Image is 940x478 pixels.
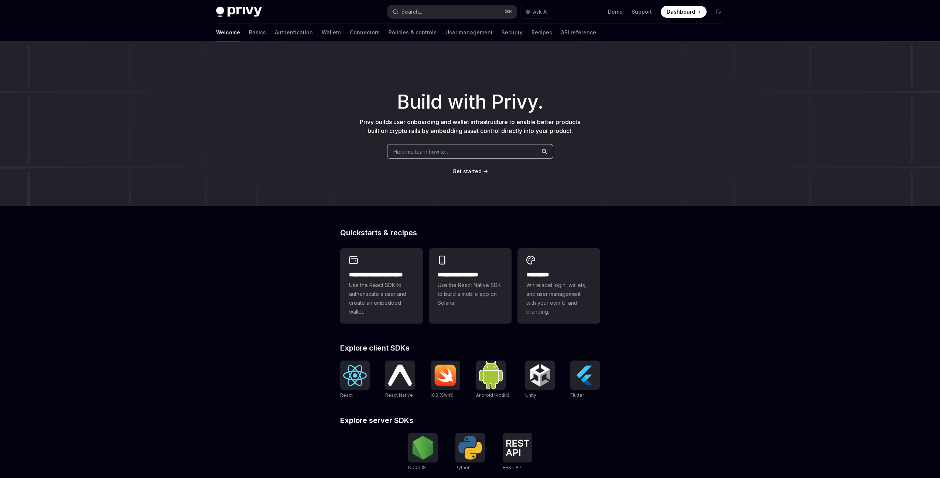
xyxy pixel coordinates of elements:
[505,9,512,15] span: ⌘ K
[455,465,471,470] span: Python
[322,24,341,41] a: Wallets
[455,433,485,471] a: PythonPython
[503,433,532,471] a: REST APIREST API
[608,8,623,16] a: Demo
[661,6,707,18] a: Dashboard
[388,365,412,386] img: React Native
[216,24,240,41] a: Welcome
[340,229,417,236] span: Quickstarts & recipes
[570,392,584,398] span: Flutter
[275,24,313,41] a: Authentication
[476,392,509,398] span: Android (Kotlin)
[667,8,695,16] span: Dashboard
[445,24,493,41] a: User management
[520,5,553,18] button: Ask AI
[340,361,370,399] a: ReactReact
[385,392,413,398] span: React Native
[712,6,724,18] button: Toggle dark mode
[343,365,367,386] img: React
[452,168,482,175] a: Get started
[526,281,591,316] span: Whitelabel login, wallets, and user management with your own UI and branding.
[533,8,548,16] span: Ask AI
[479,361,503,389] img: Android (Kotlin)
[397,95,543,109] span: Build with Privy.
[503,465,523,470] span: REST API
[502,24,523,41] a: Security
[408,433,438,471] a: NodeJSNodeJS
[249,24,266,41] a: Basics
[431,392,454,398] span: iOS (Swift)
[525,361,555,399] a: UnityUnity
[411,436,435,460] img: NodeJS
[349,281,414,316] span: Use the React SDK to authenticate a user and create an embedded wallet.
[452,168,482,174] span: Get started
[570,361,600,399] a: FlutterFlutter
[340,344,410,352] span: Explore client SDKs
[350,24,380,41] a: Connectors
[517,248,600,324] a: **** *****Whitelabel login, wallets, and user management with your own UI and branding.
[431,361,460,399] a: iOS (Swift)iOS (Swift)
[531,24,552,41] a: Recipes
[438,281,503,307] span: Use the React Native SDK to build a mobile app on Solana.
[525,392,536,398] span: Unity
[340,417,413,424] span: Explore server SDKs
[401,7,422,16] div: Search...
[632,8,652,16] a: Support
[408,465,426,470] span: NodeJS
[393,148,450,156] span: Help me learn how to…
[528,363,552,387] img: Unity
[389,24,437,41] a: Policies & controls
[387,5,517,18] button: Search...⌘K
[340,392,353,398] span: React
[360,118,580,134] span: Privy builds user onboarding and wallet infrastructure to enable better products built on crypto ...
[216,7,262,17] img: dark logo
[573,363,597,387] img: Flutter
[506,440,529,456] img: REST API
[561,24,596,41] a: API reference
[429,248,512,324] a: **** **** **** ***Use the React Native SDK to build a mobile app on Solana.
[385,361,415,399] a: React NativeReact Native
[434,364,457,386] img: iOS (Swift)
[458,436,482,460] img: Python
[476,361,509,399] a: Android (Kotlin)Android (Kotlin)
